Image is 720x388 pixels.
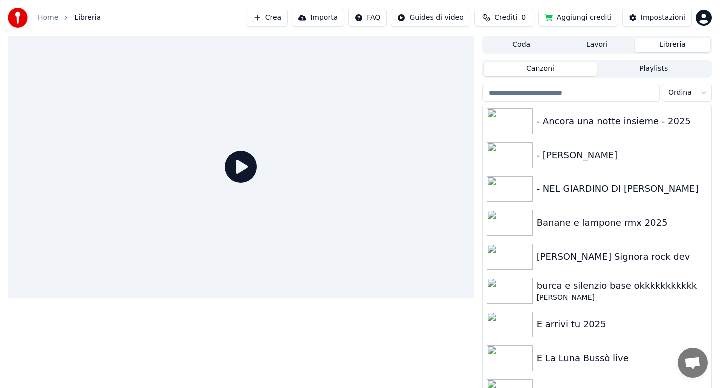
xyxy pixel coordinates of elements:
[537,114,707,128] div: - Ancora una notte insieme - 2025
[597,62,710,76] button: Playlists
[537,250,707,264] div: [PERSON_NAME] Signora rock dev
[484,38,559,52] button: Coda
[537,317,707,331] div: E arrivi tu 2025
[559,38,635,52] button: Lavori
[391,9,470,27] button: Guides di video
[678,348,708,378] div: Aprire la chat
[292,9,344,27] button: Importa
[641,13,685,23] div: Impostazioni
[247,9,288,27] button: Crea
[484,62,597,76] button: Canzoni
[537,279,707,293] div: burca e silenzio base okkkkkkkkkkk
[635,38,710,52] button: Libreria
[74,13,101,23] span: Libreria
[622,9,692,27] button: Impostazioni
[537,293,707,303] div: [PERSON_NAME]
[521,13,526,23] span: 0
[668,88,692,98] span: Ordina
[348,9,387,27] button: FAQ
[474,9,534,27] button: Crediti0
[537,216,707,230] div: Banane e lampone rmx 2025
[537,148,707,162] div: - [PERSON_NAME]
[8,8,28,28] img: youka
[38,13,101,23] nav: breadcrumb
[538,9,618,27] button: Aggiungi crediti
[38,13,58,23] a: Home
[537,351,707,365] div: E La Luna Bussò live
[537,182,707,196] div: - NEL GIARDINO DI [PERSON_NAME]
[494,13,517,23] span: Crediti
